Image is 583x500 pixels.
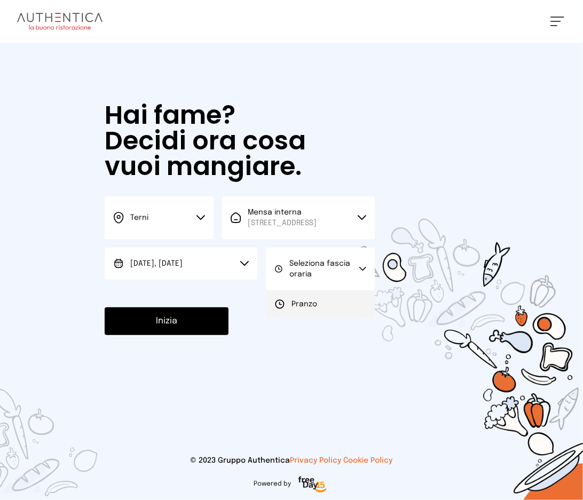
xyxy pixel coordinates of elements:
[266,248,375,290] button: Seleziona fascia oraria
[291,299,317,309] span: Pranzo
[254,480,291,488] span: Powered by
[344,457,393,464] a: Cookie Policy
[289,260,350,278] span: Seleziona fascia oraria
[105,307,229,335] button: Inizia
[296,474,329,496] img: logo-freeday.3e08031.png
[290,457,342,464] a: Privacy Policy
[17,455,566,466] p: © 2023 Gruppo Authentica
